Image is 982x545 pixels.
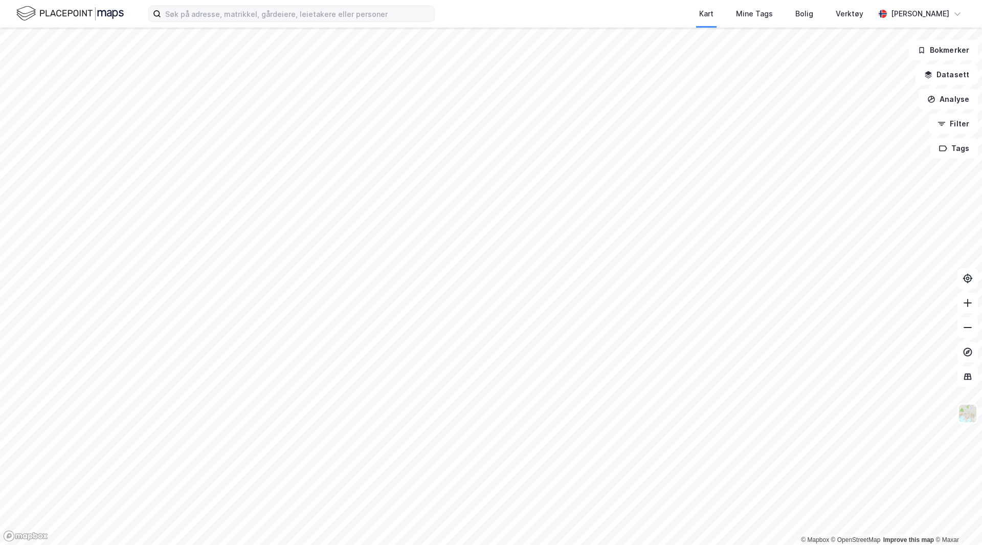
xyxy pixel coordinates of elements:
[16,5,124,23] img: logo.f888ab2527a4732fd821a326f86c7f29.svg
[931,496,982,545] div: Kontrollprogram for chat
[891,8,949,20] div: [PERSON_NAME]
[795,8,813,20] div: Bolig
[161,6,434,21] input: Søk på adresse, matrikkel, gårdeiere, leietakere eller personer
[736,8,773,20] div: Mine Tags
[836,8,863,20] div: Verktøy
[699,8,713,20] div: Kart
[931,496,982,545] iframe: Chat Widget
